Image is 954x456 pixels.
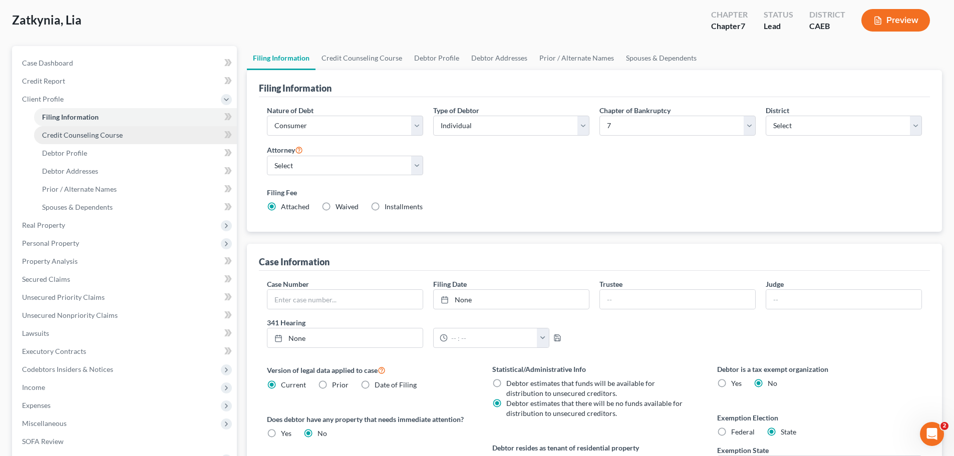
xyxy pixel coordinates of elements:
[22,293,105,301] span: Unsecured Priority Claims
[465,46,533,70] a: Debtor Addresses
[14,432,237,450] a: SOFA Review
[433,279,467,289] label: Filing Date
[22,257,78,265] span: Property Analysis
[766,290,921,309] input: --
[267,414,472,424] label: Does debtor have any property that needs immediate attention?
[448,328,537,347] input: -- : --
[247,46,315,70] a: Filing Information
[267,364,472,376] label: Version of legal data applied to case
[34,198,237,216] a: Spouses & Dependents
[741,21,745,31] span: 7
[42,149,87,157] span: Debtor Profile
[34,162,237,180] a: Debtor Addresses
[22,77,65,85] span: Credit Report
[766,105,789,116] label: District
[34,108,237,126] a: Filing Information
[764,21,793,32] div: Lead
[14,324,237,342] a: Lawsuits
[781,427,796,436] span: State
[315,46,408,70] a: Credit Counseling Course
[336,202,359,211] span: Waived
[22,329,49,337] span: Lawsuits
[600,290,755,309] input: --
[14,288,237,306] a: Unsecured Priority Claims
[408,46,465,70] a: Debtor Profile
[809,9,845,21] div: District
[42,113,99,121] span: Filing Information
[22,383,45,391] span: Income
[809,21,845,32] div: CAEB
[717,412,922,423] label: Exemption Election
[42,203,113,211] span: Spouses & Dependents
[14,270,237,288] a: Secured Claims
[731,379,742,387] span: Yes
[492,364,697,374] label: Statistical/Administrative Info
[433,105,479,116] label: Type of Debtor
[14,342,237,360] a: Executory Contracts
[533,46,620,70] a: Prior / Alternate Names
[385,202,423,211] span: Installments
[717,445,769,455] label: Exemption State
[267,105,313,116] label: Nature of Debt
[22,221,65,229] span: Real Property
[34,144,237,162] a: Debtor Profile
[764,9,793,21] div: Status
[34,126,237,144] a: Credit Counseling Course
[599,279,622,289] label: Trustee
[506,399,683,417] span: Debtor estimates that there will be no funds available for distribution to unsecured creditors.
[42,185,117,193] span: Prior / Alternate Names
[34,180,237,198] a: Prior / Alternate Names
[22,95,64,103] span: Client Profile
[317,429,327,437] span: No
[940,422,948,430] span: 2
[42,167,98,175] span: Debtor Addresses
[12,13,82,27] span: Zatkynia, Lia
[711,21,748,32] div: Chapter
[281,429,291,437] span: Yes
[259,256,330,268] div: Case Information
[332,380,349,389] span: Prior
[14,252,237,270] a: Property Analysis
[22,401,51,409] span: Expenses
[768,379,777,387] span: No
[22,311,118,319] span: Unsecured Nonpriority Claims
[920,422,944,446] iframe: Intercom live chat
[267,187,922,198] label: Filing Fee
[717,364,922,374] label: Debtor is a tax exempt organization
[262,317,594,328] label: 341 Hearing
[22,239,79,247] span: Personal Property
[22,347,86,355] span: Executory Contracts
[281,202,309,211] span: Attached
[711,9,748,21] div: Chapter
[259,82,332,94] div: Filing Information
[22,59,73,67] span: Case Dashboard
[267,144,303,156] label: Attorney
[14,72,237,90] a: Credit Report
[506,379,655,397] span: Debtor estimates that funds will be available for distribution to unsecured creditors.
[267,279,309,289] label: Case Number
[766,279,784,289] label: Judge
[22,365,113,373] span: Codebtors Insiders & Notices
[492,442,697,453] label: Debtor resides as tenant of residential property
[22,437,64,445] span: SOFA Review
[14,54,237,72] a: Case Dashboard
[599,105,671,116] label: Chapter of Bankruptcy
[267,328,423,347] a: None
[22,275,70,283] span: Secured Claims
[620,46,703,70] a: Spouses & Dependents
[434,290,589,309] a: None
[375,380,417,389] span: Date of Filing
[22,419,67,427] span: Miscellaneous
[731,427,755,436] span: Federal
[14,306,237,324] a: Unsecured Nonpriority Claims
[281,380,306,389] span: Current
[42,131,123,139] span: Credit Counseling Course
[861,9,930,32] button: Preview
[267,290,423,309] input: Enter case number...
